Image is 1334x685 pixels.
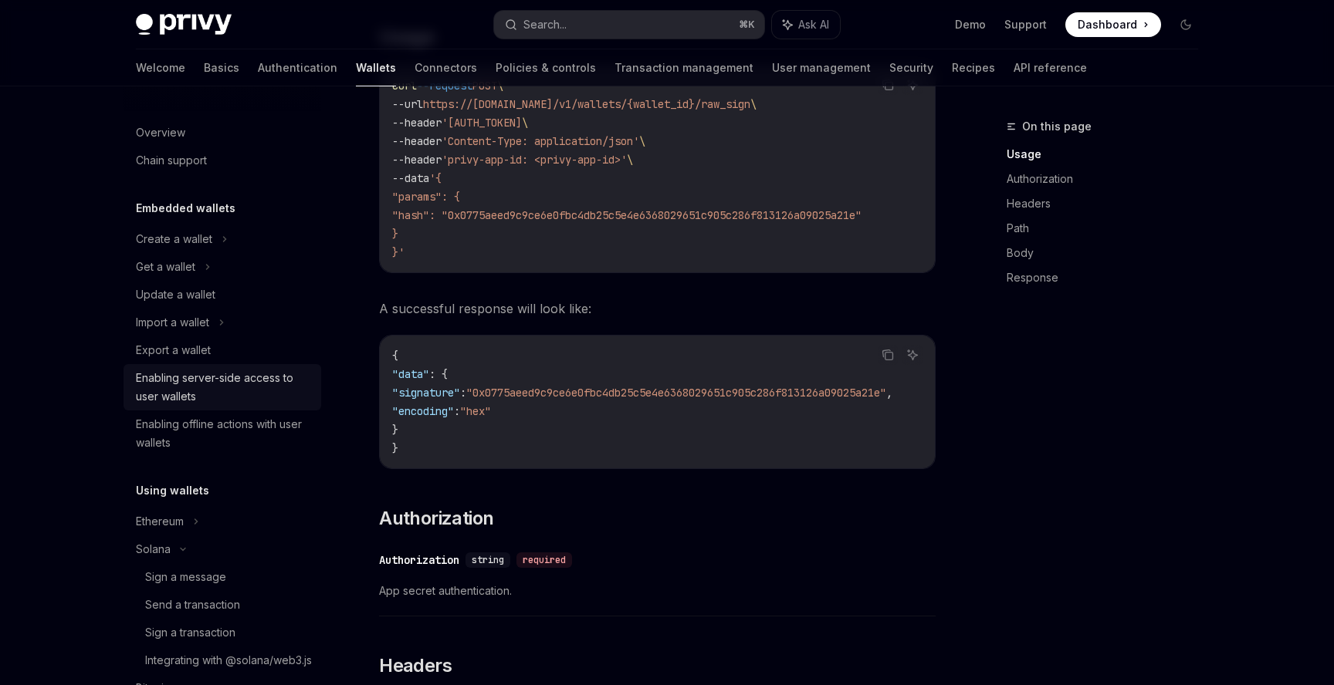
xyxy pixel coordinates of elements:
[466,386,886,400] span: "0x0775aeed9c9ce6e0fbc4db25c5e4e6368029651c905c286f813126a09025a21e"
[878,345,898,365] button: Copy the contents from the code block
[379,653,452,678] span: Headers
[952,49,995,86] a: Recipes
[392,227,398,241] span: }
[415,49,477,86] a: Connectors
[750,97,757,111] span: \
[392,386,460,400] span: "signature"
[136,313,209,332] div: Import a wallet
[392,208,862,222] span: "hash": "0x0775aeed9c9ce6e0fbc4db25c5e4e6368029651c905c286f813126a09025a21e"
[204,49,239,86] a: Basics
[136,151,207,170] div: Chain support
[1007,142,1210,167] a: Usage
[136,123,185,142] div: Overview
[136,369,312,406] div: Enabling server-side access to user wallets
[136,512,184,531] div: Ethereum
[454,404,460,418] span: :
[1007,191,1210,216] a: Headers
[392,171,429,185] span: --data
[955,17,986,32] a: Demo
[392,404,454,418] span: "encoding"
[1173,12,1198,37] button: Toggle dark mode
[1065,12,1161,37] a: Dashboard
[124,563,321,591] a: Sign a message
[136,49,185,86] a: Welcome
[392,441,398,455] span: }
[124,410,321,457] a: Enabling offline actions with user wallets
[392,367,429,381] span: "data"
[136,199,235,218] h5: Embedded wallets
[494,11,764,39] button: Search...⌘K
[124,364,321,410] a: Enabling server-side access to user wallets
[429,171,442,185] span: '{
[739,19,755,31] span: ⌘ K
[460,386,466,400] span: :
[772,11,840,39] button: Ask AI
[1007,167,1210,191] a: Authorization
[392,134,442,148] span: --header
[379,582,936,600] span: App secret authentication.
[145,623,235,642] div: Sign a transaction
[902,345,923,365] button: Ask AI
[145,596,240,614] div: Send a transaction
[392,245,405,259] span: }'
[423,97,750,111] span: https://[DOMAIN_NAME]/v1/wallets/{wallet_id}/raw_sign
[772,49,871,86] a: User management
[1014,49,1087,86] a: API reference
[145,651,312,670] div: Integrating with @solana/web3.js
[136,285,215,304] div: Update a wallet
[124,646,321,674] a: Integrating with @solana/web3.js
[136,230,212,248] div: Create a wallet
[392,116,442,130] span: --header
[136,481,209,500] h5: Using wallets
[145,568,226,586] div: Sign a message
[886,386,892,400] span: ,
[627,153,633,167] span: \
[522,116,528,130] span: \
[889,49,933,86] a: Security
[429,367,448,381] span: : {
[356,49,396,86] a: Wallets
[136,415,312,452] div: Enabling offline actions with user wallets
[1007,216,1210,241] a: Path
[124,336,321,364] a: Export a wallet
[124,119,321,147] a: Overview
[442,134,639,148] span: 'Content-Type: application/json'
[1004,17,1047,32] a: Support
[124,619,321,646] a: Sign a transaction
[798,17,829,32] span: Ask AI
[460,404,491,418] span: "hex"
[442,116,522,130] span: '[AUTH_TOKEN]
[258,49,337,86] a: Authentication
[124,281,321,309] a: Update a wallet
[392,153,442,167] span: --header
[124,591,321,619] a: Send a transaction
[392,423,398,437] span: }
[379,506,493,531] span: Authorization
[136,540,171,558] div: Solana
[392,190,460,204] span: "params": {
[516,552,572,568] div: required
[392,349,398,363] span: {
[615,49,753,86] a: Transaction management
[392,97,423,111] span: --url
[124,147,321,174] a: Chain support
[379,298,936,319] span: A successful response will look like:
[523,15,567,34] div: Search...
[1007,241,1210,265] a: Body
[472,554,504,566] span: string
[379,552,459,568] div: Authorization
[1007,265,1210,290] a: Response
[639,134,645,148] span: \
[136,258,195,276] div: Get a wallet
[136,14,232,35] img: dark logo
[1022,117,1092,136] span: On this page
[136,341,211,359] div: Export a wallet
[1078,17,1137,32] span: Dashboard
[442,153,627,167] span: 'privy-app-id: <privy-app-id>'
[496,49,596,86] a: Policies & controls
